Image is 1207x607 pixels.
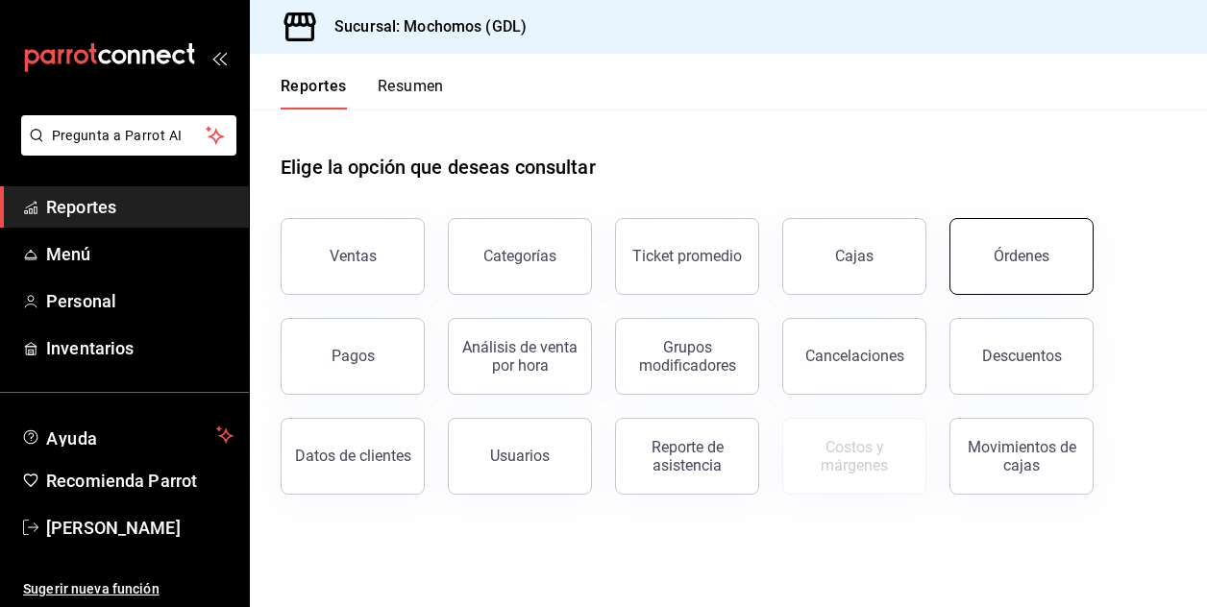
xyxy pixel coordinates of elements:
[448,218,592,295] button: Categorías
[795,438,914,474] div: Costos y márgenes
[281,218,425,295] button: Ventas
[319,15,527,38] h3: Sucursal: Mochomos (GDL)
[46,338,134,358] font: Inventarios
[782,418,926,495] button: Contrata inventarios para ver este reporte
[483,247,556,265] div: Categorías
[460,338,579,375] div: Análisis de venta por hora
[615,318,759,395] button: Grupos modificadores
[378,77,444,109] button: Resumen
[330,247,377,265] div: Ventas
[211,50,227,65] button: open_drawer_menu
[46,291,116,311] font: Personal
[615,418,759,495] button: Reporte de asistencia
[295,447,411,465] div: Datos de clientes
[21,115,236,156] button: Pregunta a Parrot AI
[994,247,1049,265] div: Órdenes
[23,581,160,596] font: Sugerir nueva función
[949,418,1094,495] button: Movimientos de cajas
[13,139,236,159] a: Pregunta a Parrot AI
[448,318,592,395] button: Análisis de venta por hora
[490,447,550,465] div: Usuarios
[782,318,926,395] button: Cancelaciones
[281,153,596,182] h1: Elige la opción que deseas consultar
[949,318,1094,395] button: Descuentos
[46,197,116,217] font: Reportes
[448,418,592,495] button: Usuarios
[615,218,759,295] button: Ticket promedio
[281,77,347,96] font: Reportes
[52,126,207,146] span: Pregunta a Parrot AI
[281,418,425,495] button: Datos de clientes
[805,347,904,365] div: Cancelaciones
[46,518,181,538] font: [PERSON_NAME]
[281,77,444,109] div: Pestañas de navegación
[949,218,1094,295] button: Órdenes
[628,438,747,474] div: Reporte de asistencia
[982,347,1062,365] div: Descuentos
[46,471,197,491] font: Recomienda Parrot
[782,218,926,295] a: Cajas
[46,244,91,264] font: Menú
[46,424,209,447] span: Ayuda
[835,245,874,268] div: Cajas
[628,338,747,375] div: Grupos modificadores
[281,318,425,395] button: Pagos
[332,347,375,365] div: Pagos
[632,247,742,265] div: Ticket promedio
[962,438,1081,474] div: Movimientos de cajas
